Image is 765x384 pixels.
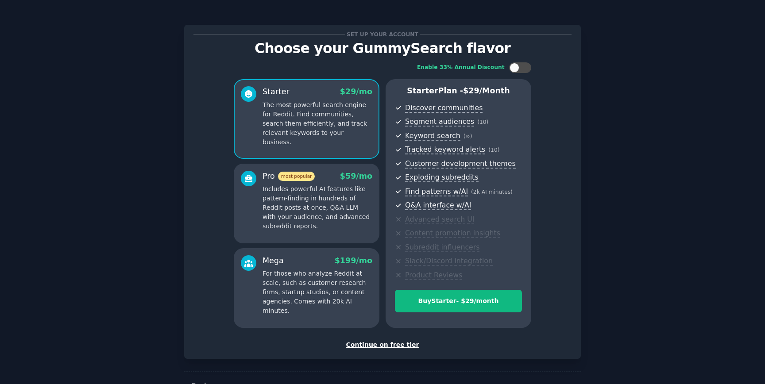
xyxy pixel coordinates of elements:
[477,119,488,125] span: ( 10 )
[405,173,478,182] span: Exploding subreddits
[488,147,499,153] span: ( 10 )
[405,243,479,252] span: Subreddit influencers
[405,215,474,224] span: Advanced search UI
[463,86,510,95] span: $ 29 /month
[335,256,372,265] span: $ 199 /mo
[263,184,372,231] p: Includes powerful AI features like pattern-finding in hundreds of Reddit posts at once, Q&A LLM w...
[263,269,372,315] p: For those who analyze Reddit at scale, such as customer research firms, startup studios, or conte...
[340,172,372,180] span: $ 59 /mo
[405,131,460,141] span: Keyword search
[405,271,462,280] span: Product Reviews
[405,159,516,169] span: Customer development themes
[345,30,420,39] span: Set up your account
[405,187,468,196] span: Find patterns w/AI
[263,100,372,147] p: The most powerful search engine for Reddit. Find communities, search them efficiently, and track ...
[278,172,315,181] span: most popular
[464,133,472,139] span: ( ∞ )
[395,296,522,306] div: Buy Starter - $ 29 /month
[405,104,483,113] span: Discover communities
[405,257,493,266] span: Slack/Discord integration
[193,340,572,349] div: Continue on free tier
[471,189,513,195] span: ( 2k AI minutes )
[395,290,522,312] button: BuyStarter- $29/month
[417,64,505,72] div: Enable 33% Annual Discount
[263,171,315,182] div: Pro
[340,87,372,96] span: $ 29 /mo
[405,117,474,127] span: Segment audiences
[405,229,500,238] span: Content promotion insights
[395,85,522,96] p: Starter Plan -
[405,145,485,154] span: Tracked keyword alerts
[193,41,572,56] p: Choose your GummySearch flavor
[263,255,284,266] div: Mega
[263,86,290,97] div: Starter
[405,201,471,210] span: Q&A interface w/AI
